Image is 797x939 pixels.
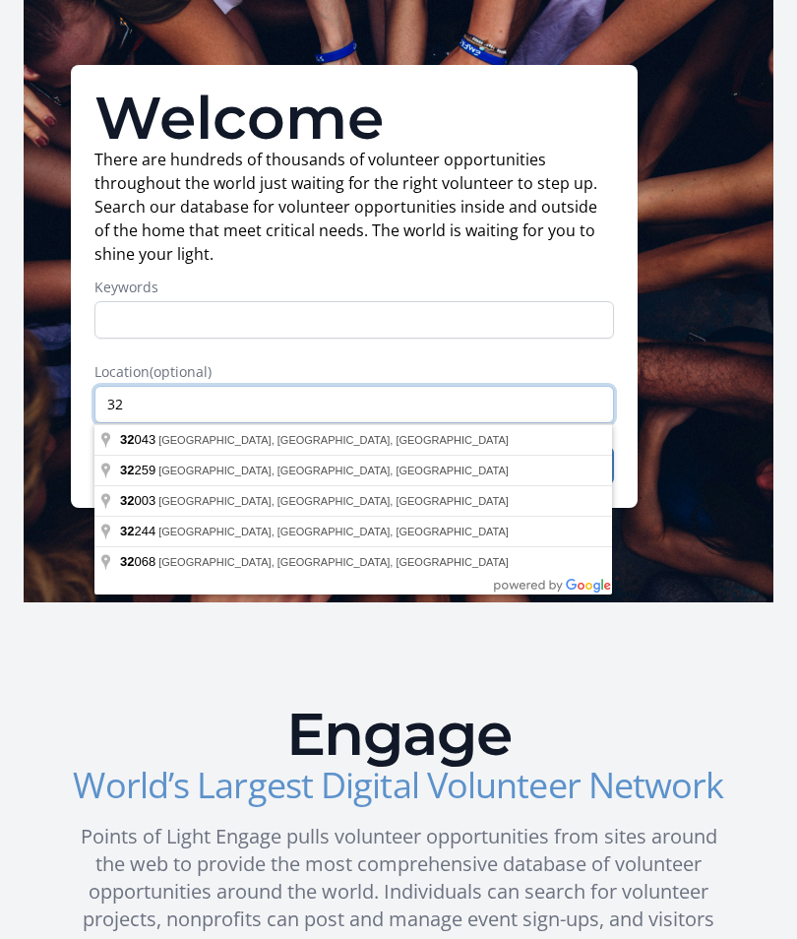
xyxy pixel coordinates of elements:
span: 003 [120,493,158,508]
span: [GEOGRAPHIC_DATA], [GEOGRAPHIC_DATA], [GEOGRAPHIC_DATA] [158,495,509,507]
h1: Welcome [94,89,614,148]
span: [GEOGRAPHIC_DATA], [GEOGRAPHIC_DATA], [GEOGRAPHIC_DATA] [158,526,509,537]
span: 32 [120,554,134,569]
span: 259 [120,463,158,477]
span: (optional) [150,362,212,381]
span: 043 [120,432,158,447]
span: [GEOGRAPHIC_DATA], [GEOGRAPHIC_DATA], [GEOGRAPHIC_DATA] [158,556,509,568]
p: There are hundreds of thousands of volunteer opportunities throughout the world just waiting for ... [94,148,614,266]
span: 068 [120,554,158,569]
h2: Engage [68,705,729,764]
h3: World’s Largest Digital Volunteer Network [68,768,729,803]
input: Enter a location [94,386,614,423]
span: 32 [120,493,134,508]
span: 32 [120,463,134,477]
label: Location [94,362,614,382]
span: 32 [120,432,134,447]
span: [GEOGRAPHIC_DATA], [GEOGRAPHIC_DATA], [GEOGRAPHIC_DATA] [158,465,509,476]
label: Keywords [94,278,614,297]
span: 32 [120,524,134,538]
span: [GEOGRAPHIC_DATA], [GEOGRAPHIC_DATA], [GEOGRAPHIC_DATA] [158,434,509,446]
span: 244 [120,524,158,538]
